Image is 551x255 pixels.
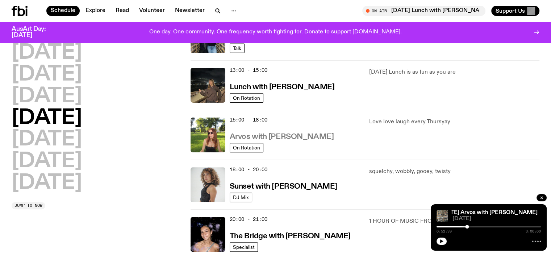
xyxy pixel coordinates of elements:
a: Talk [230,44,245,53]
a: Lunch with [PERSON_NAME] [230,82,334,91]
span: 3:00:00 [526,230,541,233]
p: squelchy, wobbly, gooey, twisty [369,167,539,176]
span: 20:00 - 21:00 [230,216,267,223]
span: On Rotation [233,145,260,150]
a: Arvos with [PERSON_NAME] [230,132,334,141]
span: 15:00 - 18:00 [230,116,267,123]
img: Lizzie Bowles is sitting in a bright green field of grass, with dark sunglasses and a black top. ... [191,118,225,152]
span: On Rotation [233,95,260,100]
p: 1 HOUR OF MUSIC FROM THE CITY THAT WE LOVE <3 [369,217,539,226]
button: [DATE] [12,43,82,63]
span: [DATE] [452,216,541,222]
span: Support Us [496,8,525,14]
span: Talk [233,45,241,51]
h3: Sunset with [PERSON_NAME] [230,183,337,190]
h3: AusArt Day: [DATE] [12,26,58,38]
a: DJ Mix [230,193,252,202]
p: Love love laugh every Thursyay [369,118,539,126]
span: Jump to now [14,203,42,207]
a: Schedule [46,6,80,16]
span: 13:00 - 15:00 [230,67,267,74]
button: [DATE] [12,173,82,193]
a: Read [111,6,133,16]
a: [DATE] Arvos with [PERSON_NAME] [441,210,538,215]
button: On Air[DATE] Lunch with [PERSON_NAME] [362,6,485,16]
img: Tangela looks past her left shoulder into the camera with an inquisitive look. She is wearing a s... [191,167,225,202]
a: The Bridge with [PERSON_NAME] [230,231,351,240]
p: One day. One community. One frequency worth fighting for. Donate to support [DOMAIN_NAME]. [149,29,402,36]
a: On Rotation [230,93,263,103]
a: Sunset with [PERSON_NAME] [230,181,337,190]
button: [DATE] [12,86,82,107]
a: Specialist [230,242,258,252]
button: Support Us [491,6,539,16]
button: [DATE] [12,151,82,172]
a: Explore [81,6,110,16]
img: A corner shot of the fbi music library [437,210,448,222]
a: Volunteer [135,6,169,16]
a: Newsletter [171,6,209,16]
button: [DATE] [12,65,82,85]
button: Jump to now [12,202,45,209]
span: DJ Mix [233,194,249,200]
h3: Arvos with [PERSON_NAME] [230,133,334,141]
span: 18:00 - 20:00 [230,166,267,173]
img: Izzy Page stands above looking down at Opera Bar. She poses in front of the Harbour Bridge in the... [191,68,225,103]
span: Specialist [233,244,255,250]
button: [DATE] [12,129,82,150]
h3: The Bridge with [PERSON_NAME] [230,233,351,240]
span: 0:52:39 [437,230,452,233]
p: [DATE] Lunch is as fun as you are [369,68,539,77]
a: On Rotation [230,143,263,152]
h3: Lunch with [PERSON_NAME] [230,83,334,91]
button: [DATE] [12,108,82,128]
